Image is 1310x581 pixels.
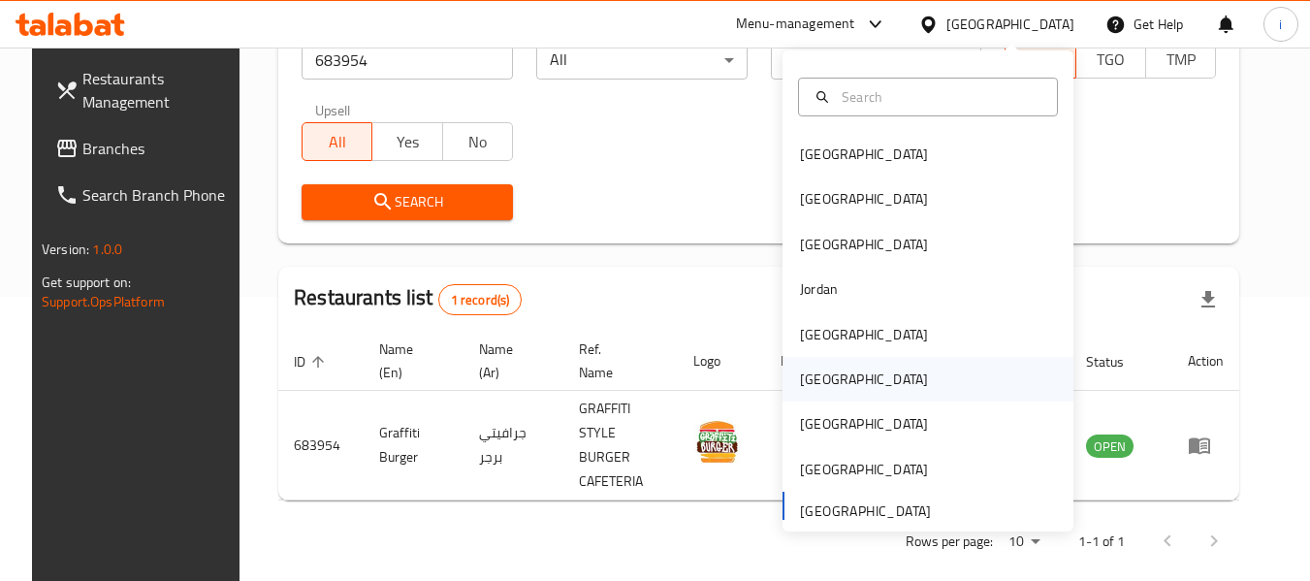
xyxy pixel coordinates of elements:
[1086,435,1134,458] div: OPEN
[315,103,351,116] label: Upsell
[800,144,928,165] div: [GEOGRAPHIC_DATA]
[1084,46,1138,74] span: TGO
[380,128,434,156] span: Yes
[536,41,748,80] div: All
[278,391,364,500] td: 683954
[451,128,505,156] span: No
[294,283,522,315] h2: Restaurants list
[310,128,365,156] span: All
[1279,14,1282,35] span: i
[92,237,122,262] span: 1.0.0
[693,417,742,466] img: Graffiti Burger
[765,391,833,500] td: 2
[1086,350,1149,373] span: Status
[42,237,89,262] span: Version:
[42,270,131,295] span: Get support on:
[302,122,372,161] button: All
[800,369,928,390] div: [GEOGRAPHIC_DATA]
[438,284,523,315] div: Total records count
[302,184,513,220] button: Search
[834,86,1045,108] input: Search
[800,324,928,345] div: [GEOGRAPHIC_DATA]
[1078,530,1125,554] p: 1-1 of 1
[771,41,982,80] div: All
[42,289,165,314] a: Support.OpsPlatform
[40,55,251,125] a: Restaurants Management
[294,350,331,373] span: ID
[1086,436,1134,458] span: OPEN
[906,530,993,554] p: Rows per page:
[579,338,655,384] span: Ref. Name
[463,391,563,500] td: جرافيتي برجر
[1188,434,1224,457] div: Menu
[1145,40,1216,79] button: TMP
[82,137,236,160] span: Branches
[800,188,928,210] div: [GEOGRAPHIC_DATA]
[765,332,833,391] th: Branches
[364,391,463,500] td: Graffiti Burger
[800,278,838,300] div: Jordan
[439,291,522,309] span: 1 record(s)
[1154,46,1208,74] span: TMP
[302,41,513,80] input: Search for restaurant name or ID..
[946,14,1074,35] div: [GEOGRAPHIC_DATA]
[800,459,928,480] div: [GEOGRAPHIC_DATA]
[800,234,928,255] div: [GEOGRAPHIC_DATA]
[40,172,251,218] a: Search Branch Phone
[479,338,540,384] span: Name (Ar)
[317,190,497,214] span: Search
[736,13,855,36] div: Menu-management
[278,332,1239,500] table: enhanced table
[1075,40,1146,79] button: TGO
[379,338,440,384] span: Name (En)
[442,122,513,161] button: No
[1001,528,1047,557] div: Rows per page:
[40,125,251,172] a: Branches
[1172,332,1239,391] th: Action
[371,122,442,161] button: Yes
[800,413,928,435] div: [GEOGRAPHIC_DATA]
[82,67,236,113] span: Restaurants Management
[678,332,765,391] th: Logo
[563,391,678,500] td: GRAFFITI STYLE BURGER CAFETERIA
[1185,276,1231,323] div: Export file
[82,183,236,207] span: Search Branch Phone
